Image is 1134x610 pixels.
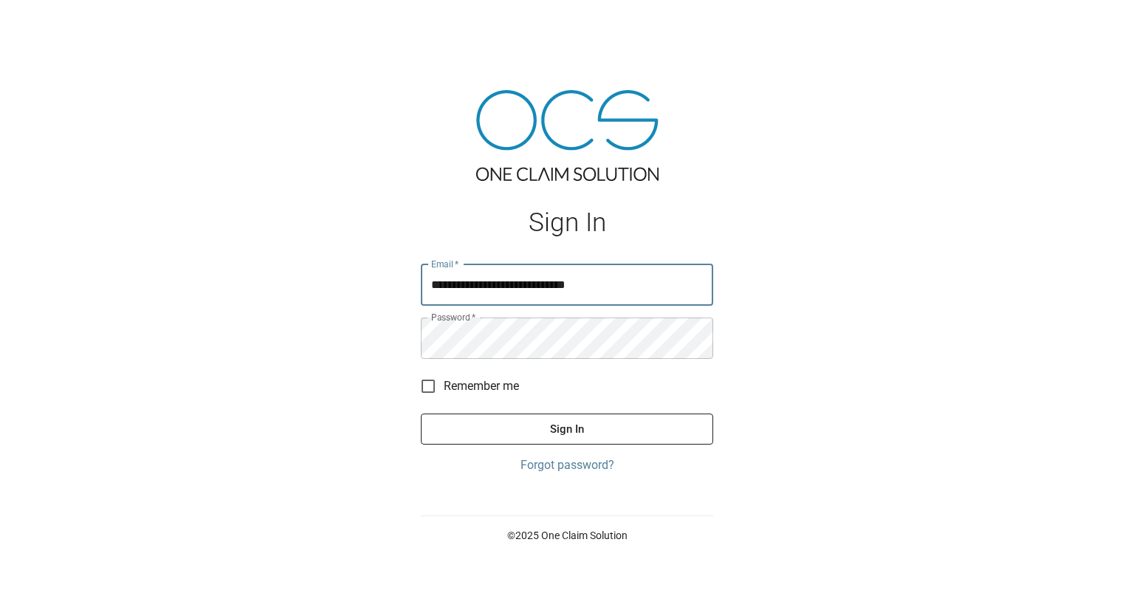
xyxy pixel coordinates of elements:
[421,528,713,543] p: © 2025 One Claim Solution
[421,208,713,238] h1: Sign In
[431,311,475,323] label: Password
[18,9,77,38] img: ocs-logo-white-transparent.png
[476,90,659,181] img: ocs-logo-tra.png
[444,377,519,395] span: Remember me
[421,456,713,474] a: Forgot password?
[431,258,459,270] label: Email
[421,414,713,445] button: Sign In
